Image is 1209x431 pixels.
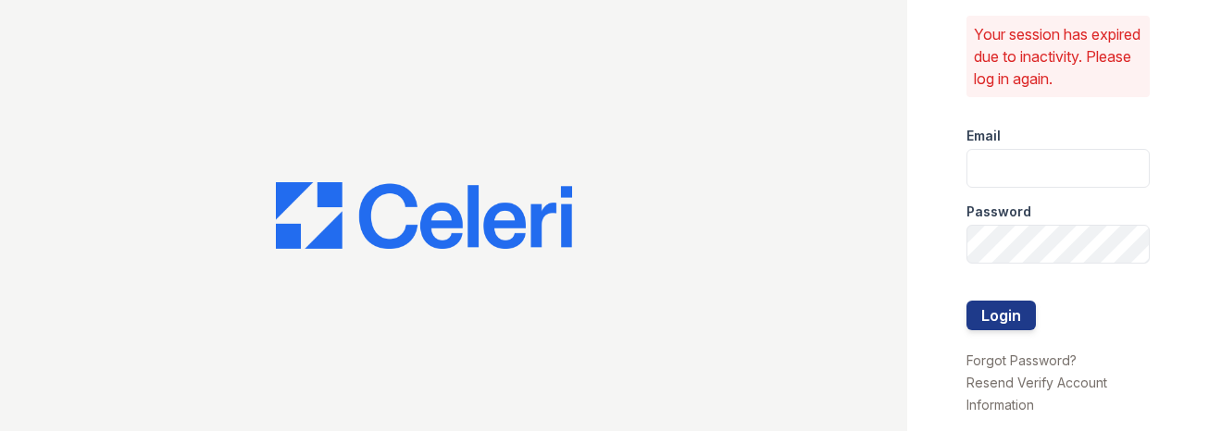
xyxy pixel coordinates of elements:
[974,23,1143,90] p: Your session has expired due to inactivity. Please log in again.
[966,352,1077,368] a: Forgot Password?
[276,182,572,249] img: CE_Logo_Blue-a8612792a0a2168367f1c8372b55b34899dd931a85d93a1a3d3e32e68fde9ad4.png
[966,301,1036,330] button: Login
[966,127,1001,145] label: Email
[966,203,1031,221] label: Password
[966,375,1107,413] a: Resend Verify Account Information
